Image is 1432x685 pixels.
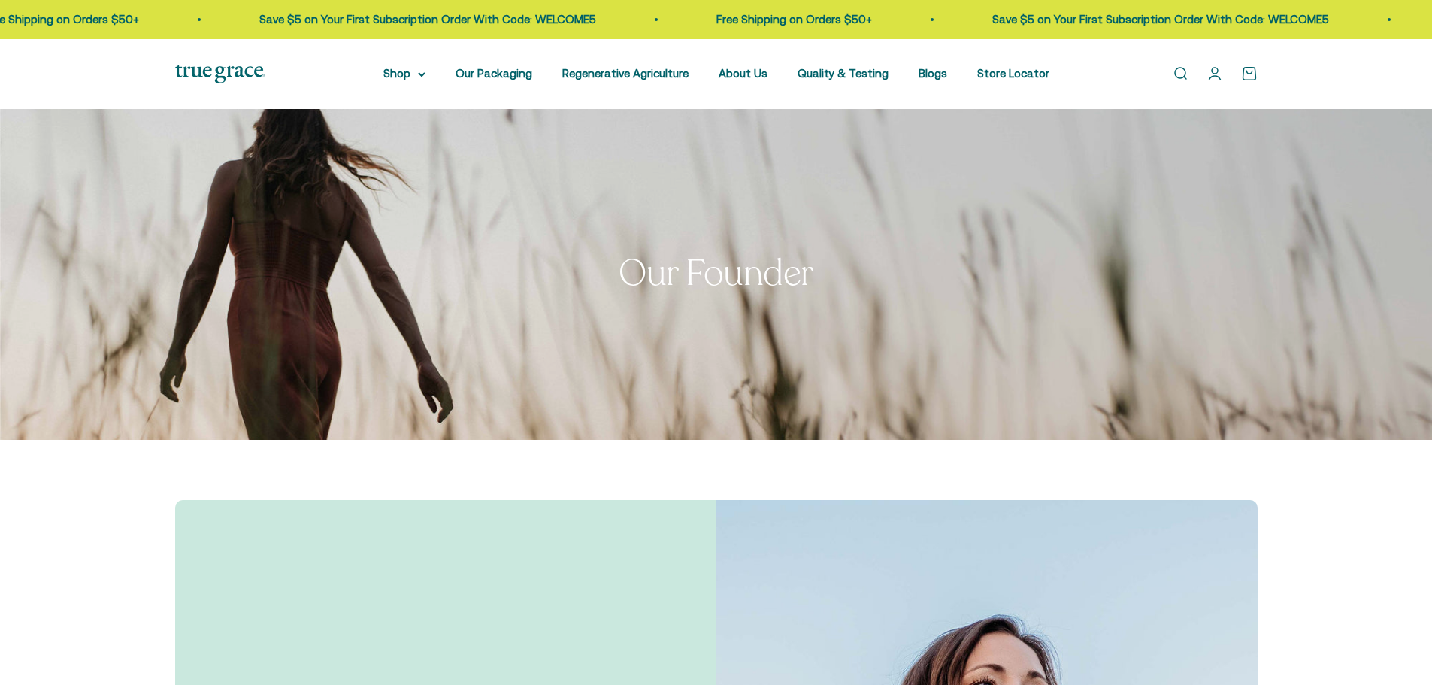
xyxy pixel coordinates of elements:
a: Our Packaging [456,67,532,80]
a: Free Shipping on Orders $50+ [707,13,863,26]
a: Quality & Testing [798,67,889,80]
a: About Us [719,67,767,80]
split-lines: Our Founder [619,249,813,298]
a: Blogs [919,67,947,80]
p: Save $5 on Your First Subscription Order With Code: WELCOME5 [983,11,1320,29]
p: Save $5 on Your First Subscription Order With Code: WELCOME5 [250,11,587,29]
a: Store Locator [977,67,1049,80]
a: Regenerative Agriculture [562,67,689,80]
summary: Shop [383,65,425,83]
